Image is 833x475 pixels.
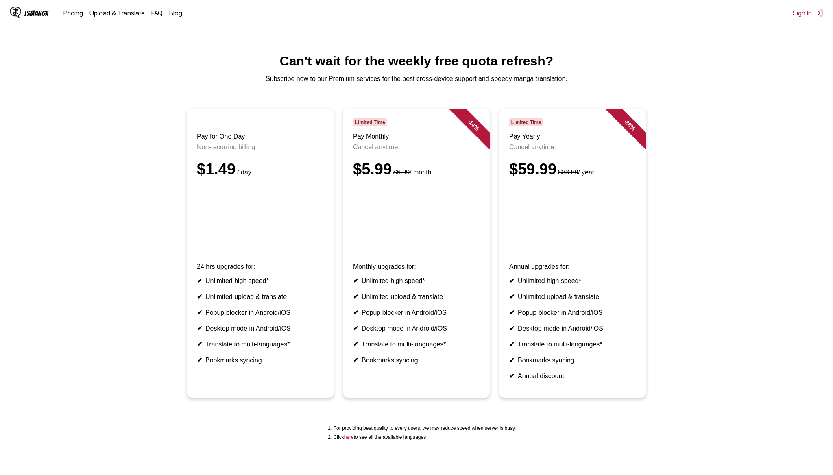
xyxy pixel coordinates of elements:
[353,325,480,332] li: Desktop mode in Android/iOS
[169,9,182,17] a: Blog
[197,293,202,300] b: ✔
[353,356,480,364] li: Bookmarks syncing
[353,293,358,300] b: ✔
[353,340,480,348] li: Translate to multi-languages*
[197,293,324,301] li: Unlimited upload & translate
[353,277,358,284] b: ✔
[197,144,324,151] p: Non-recurring billing
[197,309,324,316] li: Popup blocker in Android/iOS
[197,325,324,332] li: Desktop mode in Android/iOS
[353,293,480,301] li: Unlimited upload & translate
[509,188,636,242] iframe: PayPal
[7,54,826,69] h1: Can't wait for the weekly free quota refresh?
[353,144,480,151] p: Cancel anytime.
[449,100,498,149] div: - 14 %
[509,372,636,380] li: Annual discount
[509,325,636,332] li: Desktop mode in Android/iOS
[197,340,324,348] li: Translate to multi-languages*
[197,263,324,270] p: 24 hrs upgrades for:
[509,373,515,379] b: ✔
[10,7,21,18] img: IsManga Logo
[7,75,826,83] p: Subscribe now to our Premium services for the best cross-device support and speedy manga translat...
[353,357,358,364] b: ✔
[63,9,83,17] a: Pricing
[353,133,480,140] h3: Pay Monthly
[197,325,202,332] b: ✔
[353,188,480,242] iframe: PayPal
[353,309,358,316] b: ✔
[509,340,636,348] li: Translate to multi-languages*
[353,263,480,270] p: Monthly upgrades for:
[353,161,480,178] div: $5.99
[509,293,515,300] b: ✔
[353,325,358,332] b: ✔
[509,325,515,332] b: ✔
[509,277,515,284] b: ✔
[197,133,324,140] h3: Pay for One Day
[509,357,515,364] b: ✔
[197,277,202,284] b: ✔
[558,169,578,176] s: $83.88
[392,169,431,176] small: / month
[509,277,636,285] li: Unlimited high speed*
[509,309,636,316] li: Popup blocker in Android/iOS
[353,118,387,126] span: Limited Time
[393,169,410,176] s: $6.99
[509,341,515,348] b: ✔
[151,9,163,17] a: FAQ
[197,277,324,285] li: Unlimited high speed*
[197,357,202,364] b: ✔
[236,169,251,176] small: / day
[353,341,358,348] b: ✔
[24,9,49,17] div: IsManga
[197,309,202,316] b: ✔
[197,161,324,178] div: $1.49
[509,309,515,316] b: ✔
[353,277,480,285] li: Unlimited high speed*
[509,263,636,270] p: Annual upgrades for:
[509,356,636,364] li: Bookmarks syncing
[197,341,202,348] b: ✔
[556,169,594,176] small: / year
[10,7,63,20] a: IsManga LogoIsManga
[89,9,145,17] a: Upload & Translate
[509,118,543,126] span: Limited Time
[793,9,823,17] button: Sign In
[344,434,354,440] a: Available languages
[509,161,636,178] div: $59.99
[197,356,324,364] li: Bookmarks syncing
[334,425,516,431] li: For providing best quality to every users, we may reduce speed when server is busy.
[509,293,636,301] li: Unlimited upload & translate
[509,133,636,140] h3: Pay Yearly
[509,144,636,151] p: Cancel anytime.
[605,100,654,149] div: - 28 %
[334,434,516,440] li: Click to see all the available languages
[815,9,823,17] img: Sign out
[353,309,480,316] li: Popup blocker in Android/iOS
[197,188,324,242] iframe: PayPal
